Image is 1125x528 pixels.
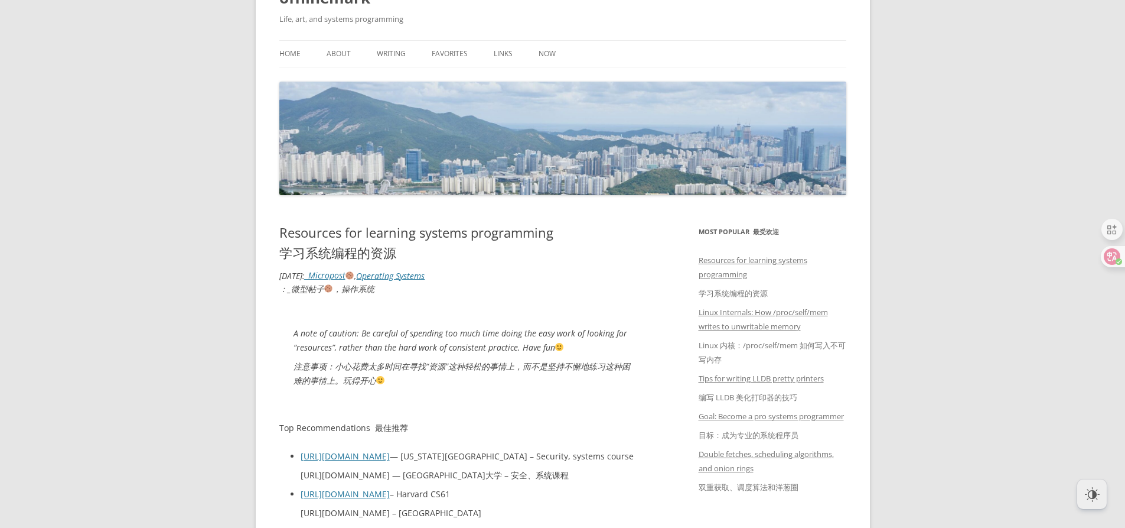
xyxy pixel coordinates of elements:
img: 🍪 [345,271,354,280]
font: 双重获取、调度算法和洋葱圈 [699,482,798,493]
a: Now [539,41,556,67]
a: Operating Systems [356,270,425,281]
a: Links [494,41,513,67]
font: 注意事项：小心花费太多时间在寻找“资源”这种轻松的事情上，而不是坚持不懈地练习这种困难的事情上。玩得开心 [294,361,630,386]
a: Favorites [432,41,468,67]
font: 学习系统编程的资源 [699,288,768,299]
font: 最佳推荐 [375,422,408,433]
i: : , [279,270,425,294]
font: 编写 LLDB 美化打印器的技巧 [699,392,797,403]
img: 🙂 [376,376,384,384]
a: Double fetches, scheduling algorithms, and onion rings双重获取、调度算法和洋葱圈 [699,449,834,493]
h2: Life, art, and systems programming [279,12,846,26]
img: 🙂 [555,343,563,351]
p: Top Recommendations [279,421,648,435]
font: 目标：成为专业的系统程序员 [699,430,798,440]
img: 🍪 [324,284,332,293]
a: Home [279,41,301,67]
font: Linux 内核：/proc/self/mem 如何写入不可写内存 [699,340,846,365]
font: [URL][DOMAIN_NAME] – [GEOGRAPHIC_DATA] [301,507,481,519]
font: 学习系统编程的资源 [279,244,396,261]
font: ：_微型帖子 ，操作系统 [279,283,375,294]
p: A note of caution: Be careful of spending too much time doing the easy work of looking for “resou... [294,326,634,393]
a: About [327,41,351,67]
h1: Resources for learning systems programming [279,225,648,265]
a: _Micropost [305,270,355,281]
a: Linux Internals: How /proc/self/mem writes to unwritable memoryLinux 内核：/proc/self/mem 如何写入不可写内存 [699,307,846,365]
li: – Harvard CS61 [301,487,648,525]
a: Goal: Become a pro systems programmer目标：成为专业的系统程序员 [699,411,844,440]
img: offlinemark [279,82,846,195]
h3: Most Popular [699,225,846,239]
font: [URL][DOMAIN_NAME] — [GEOGRAPHIC_DATA]大学 – 安全、系统课程 [301,469,569,481]
a: [URL][DOMAIN_NAME] [301,488,390,500]
a: [URL][DOMAIN_NAME] [301,451,390,462]
time: [DATE] [279,270,302,281]
a: Resources for learning systems programming学习系统编程的资源 [699,255,807,299]
a: Tips for writing LLDB pretty printers编写 LLDB 美化打印器的技巧 [699,373,824,403]
a: Writing [377,41,406,67]
li: — [US_STATE][GEOGRAPHIC_DATA] – Security, systems course [301,449,648,487]
font: 最受欢迎 [753,227,779,236]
